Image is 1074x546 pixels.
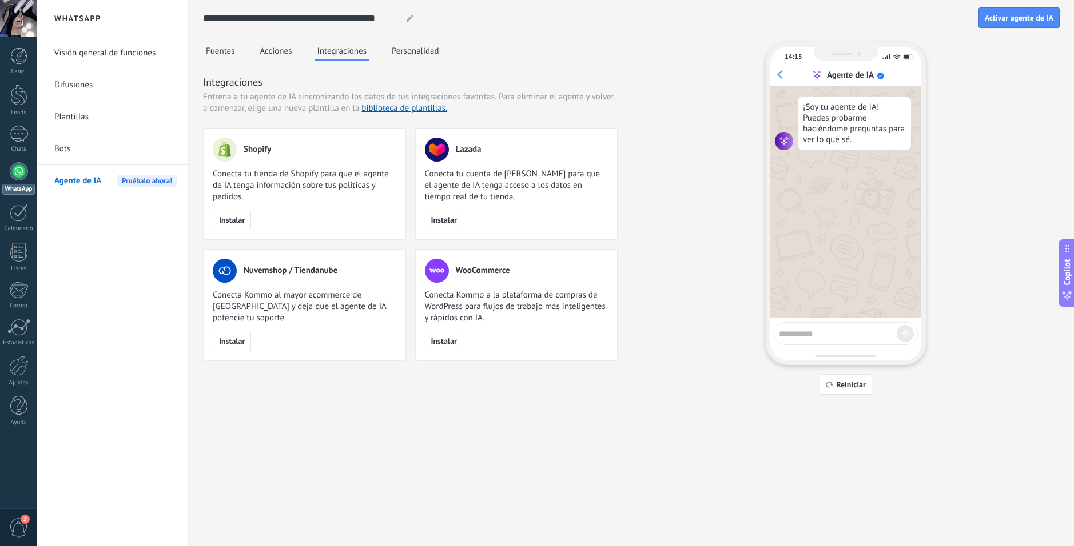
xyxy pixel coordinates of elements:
[425,331,463,351] button: Instalar
[203,75,618,89] h3: Integraciones
[2,109,35,117] div: Leads
[425,168,608,203] span: Conecta tu cuenta de [PERSON_NAME] para que el agente de IA tenga acceso a los datos en tiempo re...
[775,132,793,150] img: agent icon
[315,42,370,61] button: Integraciones
[213,331,251,351] button: Instalar
[798,97,911,150] div: ¡Soy tu agente de IA! Puedes probarme haciéndome preguntas para ver lo que sé.
[2,265,35,272] div: Listas
[827,70,874,81] div: Agente de IA
[2,225,35,232] div: Calendario
[219,337,245,345] span: Instalar
[2,68,35,75] div: Panel
[37,37,188,69] li: Visión general de funciones
[244,265,337,276] span: Nuvemshop / Tiendanube
[213,168,396,203] span: Conecta tu tienda de Shopify para que el agente de IA tenga información sobre tus políticas y ped...
[2,419,35,427] div: Ayuda
[2,184,35,195] div: WhatsApp
[37,165,188,196] li: Agente de IA
[836,380,866,388] span: Reiniciar
[425,290,608,324] span: Conecta Kommo a la plataforma de compras de WordPress para flujos de trabajo más inteligentes y r...
[37,69,188,101] li: Difusiones
[257,42,295,59] button: Acciones
[54,165,177,197] a: Agente de IA Pruébalo ahora!
[21,515,30,524] span: 2
[431,216,457,224] span: Instalar
[431,337,457,345] span: Instalar
[425,210,463,230] button: Instalar
[785,53,802,61] div: 14:15
[1061,259,1073,286] span: Copilot
[978,7,1060,28] button: Activar agente de IA
[456,144,482,155] span: Lazada
[203,91,496,103] span: Entrena a tu agente de IA sincronizando los datos de tus integraciones favoritas.
[54,69,177,101] a: Difusiones
[54,101,177,133] a: Plantillas
[985,14,1053,22] span: Activar agente de IA
[820,374,872,395] button: Reiniciar
[2,146,35,153] div: Chats
[37,101,188,133] li: Plantillas
[213,210,251,230] button: Instalar
[203,42,238,59] button: Fuentes
[389,42,442,59] button: Personalidad
[2,302,35,310] div: Correo
[219,216,245,224] span: Instalar
[2,379,35,387] div: Ajustes
[54,165,101,197] span: Agente de IA
[54,37,177,69] a: Visión general de funciones
[213,290,396,324] span: Conecta Kommo al mayor ecommerce de [GEOGRAPHIC_DATA] y deja que el agente de IA potencie tu sopo...
[117,175,177,187] span: Pruébalo ahora!
[456,265,510,276] span: WooCommerce
[2,339,35,347] div: Estadísticas
[244,144,271,155] span: Shopify
[37,133,188,165] li: Bots
[54,133,177,165] a: Bots
[361,103,447,114] a: biblioteca de plantillas.
[203,91,614,114] span: Para eliminar el agente y volver a comenzar, elige una nueva plantilla en la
